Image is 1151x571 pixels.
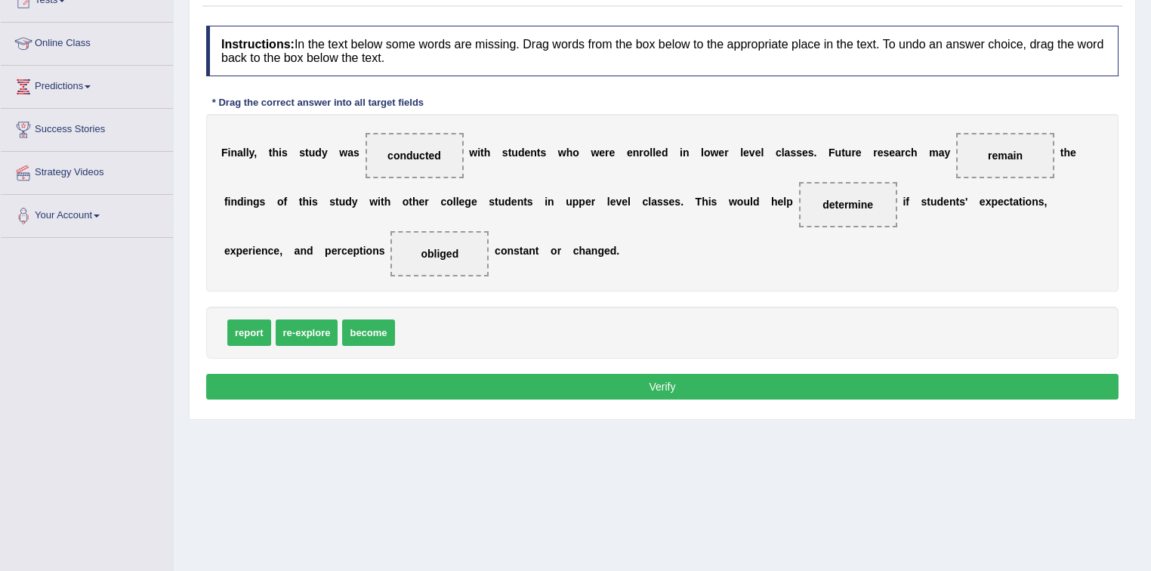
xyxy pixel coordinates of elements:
[517,196,524,208] b: n
[464,196,471,208] b: g
[456,196,459,208] b: l
[378,196,381,208] b: i
[1,66,173,103] a: Predictions
[359,245,363,257] b: t
[295,245,301,257] b: a
[959,196,965,208] b: s
[856,147,862,159] b: e
[342,319,394,346] span: become
[269,147,273,159] b: t
[339,147,347,159] b: w
[282,147,288,159] b: s
[628,196,631,208] b: l
[329,196,335,208] b: s
[1026,196,1032,208] b: o
[851,147,855,159] b: r
[260,196,266,208] b: s
[403,196,409,208] b: o
[309,147,316,159] b: u
[1032,196,1038,208] b: n
[572,196,579,208] b: p
[895,147,901,159] b: a
[520,245,523,257] b: t
[597,245,604,257] b: g
[669,196,675,208] b: e
[743,196,750,208] b: u
[845,147,852,159] b: u
[249,147,255,159] b: y
[341,245,347,257] b: c
[421,248,458,260] span: obliged
[1004,196,1010,208] b: c
[1070,147,1076,159] b: e
[244,196,247,208] b: i
[929,147,938,159] b: m
[750,196,753,208] b: l
[911,147,918,159] b: h
[495,196,498,208] b: t
[272,147,279,159] b: h
[610,245,617,257] b: d
[566,196,572,208] b: u
[776,147,782,159] b: c
[790,147,796,159] b: s
[523,196,527,208] b: t
[489,196,495,208] b: s
[446,196,453,208] b: o
[579,196,585,208] b: p
[459,196,465,208] b: e
[206,374,1119,400] button: Verify
[927,196,930,208] b: t
[627,147,633,159] b: e
[1,109,173,147] a: Success Stories
[424,196,428,208] b: r
[440,196,446,208] b: c
[535,245,539,257] b: t
[782,147,785,159] b: l
[906,196,909,208] b: f
[648,196,651,208] b: l
[227,319,271,346] span: report
[955,196,959,208] b: t
[300,245,307,257] b: n
[753,196,760,208] b: d
[591,196,595,208] b: r
[663,196,669,208] b: s
[814,147,817,159] b: .
[347,245,353,257] b: e
[930,196,937,208] b: u
[650,147,653,159] b: l
[495,245,501,257] b: c
[255,245,261,257] b: e
[956,133,1054,178] span: Drop target
[508,147,512,159] b: t
[622,196,628,208] b: e
[656,147,662,159] b: e
[939,147,945,159] b: a
[937,196,944,208] b: d
[643,147,650,159] b: o
[710,147,718,159] b: w
[498,196,505,208] b: u
[711,196,717,208] b: s
[702,196,708,208] b: h
[1023,196,1026,208] b: i
[610,196,616,208] b: e
[523,245,529,257] b: a
[477,147,480,159] b: i
[480,147,484,159] b: t
[921,196,927,208] b: s
[339,196,346,208] b: u
[501,245,508,257] b: o
[337,245,341,257] b: r
[325,245,332,257] b: p
[379,245,385,257] b: s
[206,26,1119,76] h4: In the text below some words are missing. Drag words from the box below to the appropriate place ...
[943,196,949,208] b: e
[224,245,230,257] b: e
[309,196,312,208] b: i
[252,245,255,257] b: i
[616,245,619,257] b: .
[390,231,489,276] span: Drop target
[279,147,282,159] b: i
